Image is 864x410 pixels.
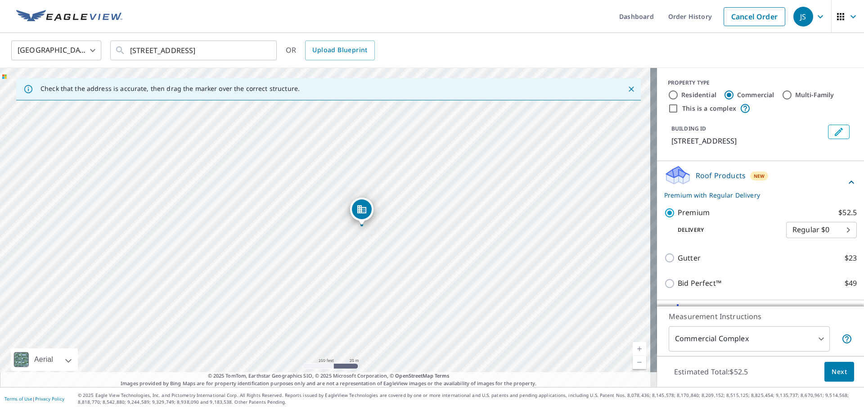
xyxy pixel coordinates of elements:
[671,125,706,132] p: BUILDING ID
[696,170,746,181] p: Roof Products
[208,372,450,380] span: © 2025 TomTom, Earthstar Geographics SIO, © 2025 Microsoft Corporation, ©
[681,90,716,99] label: Residential
[841,333,852,344] span: Each building may require a separate measurement report; if so, your account will be billed per r...
[16,10,122,23] img: EV Logo
[793,7,813,27] div: JS
[633,342,646,356] a: Current Level 18, Zoom In
[286,41,375,60] div: OR
[682,104,736,113] label: This is a complex
[4,396,32,402] a: Terms of Use
[625,83,637,95] button: Close
[824,362,854,382] button: Next
[828,125,850,139] button: Edit building 1
[4,396,64,401] p: |
[395,372,433,379] a: OpenStreetMap
[786,217,857,243] div: Regular $0
[678,278,721,289] p: Bid Perfect™
[668,79,853,87] div: PROPERTY TYPE
[724,7,785,26] a: Cancel Order
[737,90,774,99] label: Commercial
[667,362,755,382] p: Estimated Total: $52.5
[838,207,857,218] p: $52.5
[671,135,824,146] p: [STREET_ADDRESS]
[669,311,852,322] p: Measurement Instructions
[832,366,847,378] span: Next
[754,172,765,180] span: New
[350,198,373,225] div: Dropped pin, building 1, Commercial property, 450 N Arlington Ave Reno, NV 89503
[40,85,300,93] p: Check that the address is accurate, then drag the marker over the correct structure.
[664,226,786,234] p: Delivery
[11,38,101,63] div: [GEOGRAPHIC_DATA]
[664,165,857,200] div: Roof ProductsNewPremium with Regular Delivery
[78,392,859,405] p: © 2025 Eagle View Technologies, Inc. and Pictometry International Corp. All Rights Reserved. Repo...
[11,348,78,371] div: Aerial
[678,252,701,264] p: Gutter
[678,207,710,218] p: Premium
[435,372,450,379] a: Terms
[669,326,830,351] div: Commercial Complex
[130,38,258,63] input: Search by address or latitude-longitude
[31,348,56,371] div: Aerial
[35,396,64,402] a: Privacy Policy
[664,304,857,329] div: Solar ProductsNew
[312,45,367,56] span: Upload Blueprint
[633,356,646,369] a: Current Level 18, Zoom Out
[664,190,846,200] p: Premium with Regular Delivery
[845,278,857,289] p: $49
[795,90,834,99] label: Multi-Family
[305,41,374,60] a: Upload Blueprint
[845,252,857,264] p: $23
